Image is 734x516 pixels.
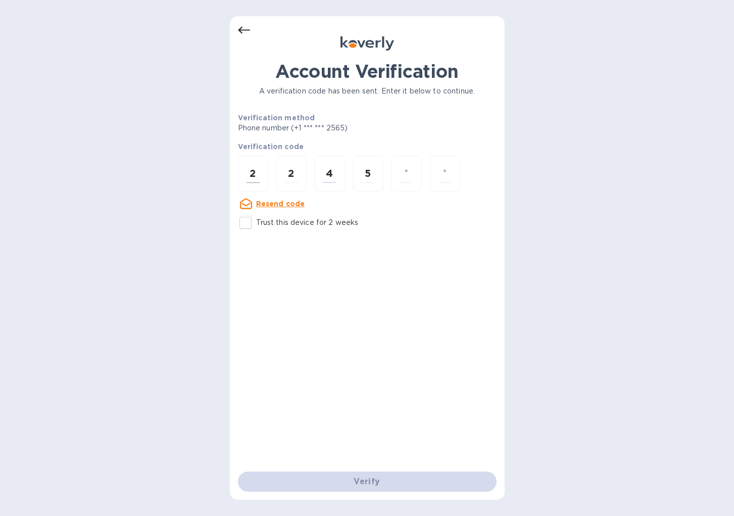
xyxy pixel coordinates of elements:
p: Verification code [238,142,497,152]
p: Phone number (+1 *** *** 2565) [238,123,425,133]
h1: Account Verification [238,61,497,82]
p: A verification code has been sent. Enter it below to continue. [238,86,497,97]
b: Verification method [238,114,315,122]
p: Trust this device for 2 weeks [256,217,359,228]
u: Resend code [256,200,305,208]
